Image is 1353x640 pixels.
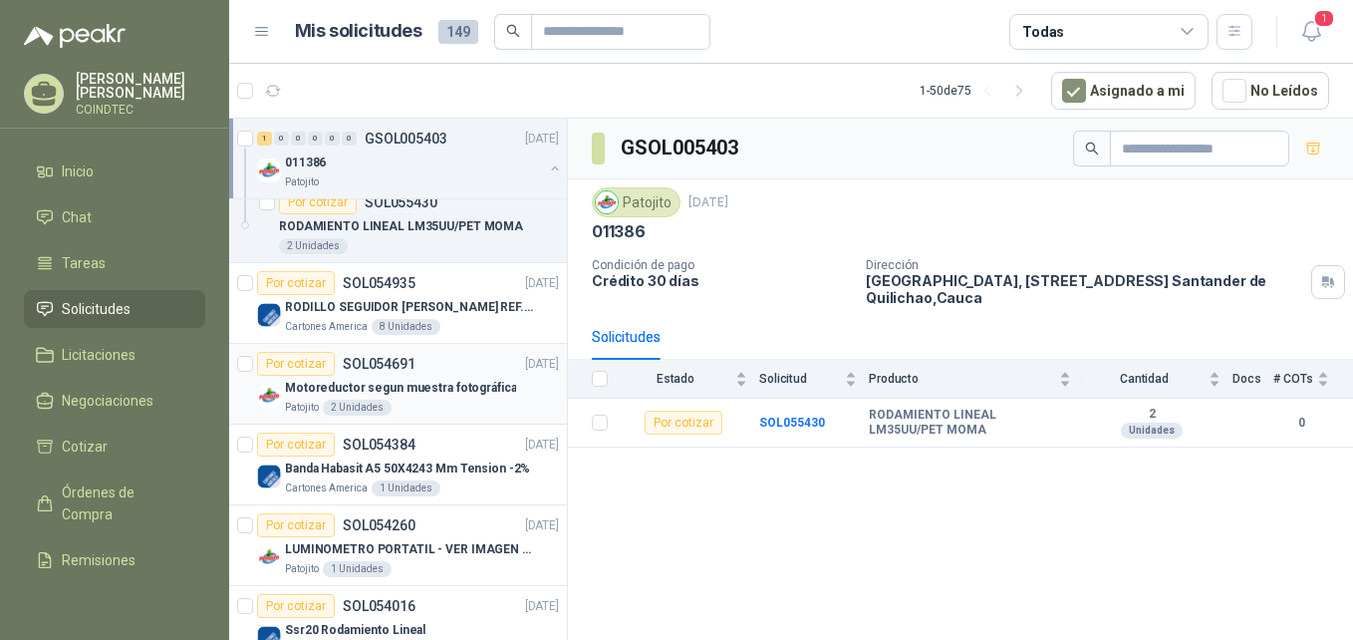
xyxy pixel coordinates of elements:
[1083,407,1220,423] b: 2
[257,384,281,408] img: Company Logo
[869,360,1083,399] th: Producto
[1083,372,1205,386] span: Cantidad
[620,360,759,399] th: Estado
[24,153,205,190] a: Inicio
[1273,414,1329,433] b: 0
[866,258,1303,272] p: Dirección
[372,480,440,496] div: 1 Unidades
[285,379,516,398] p: Motoreductor segun muestra fotográfica
[525,274,559,293] p: [DATE]
[285,400,319,416] p: Patojito
[596,191,618,213] img: Company Logo
[1212,72,1329,110] button: No Leídos
[62,252,106,274] span: Tareas
[645,411,722,435] div: Por cotizar
[343,357,415,371] p: SOL054691
[759,372,841,386] span: Solicitud
[1083,360,1232,399] th: Cantidad
[365,132,447,146] p: GSOL005403
[24,382,205,420] a: Negociaciones
[62,549,135,571] span: Remisiones
[1273,360,1353,399] th: # COTs
[323,561,392,577] div: 1 Unidades
[285,540,533,559] p: LUMINOMETRO PORTATIL - VER IMAGEN ADJUNTA
[920,75,1035,107] div: 1 - 50 de 75
[592,187,680,217] div: Patojito
[343,599,415,613] p: SOL054016
[285,154,326,172] p: 011386
[285,460,530,479] p: Banda Habasit A5 50X4243 Mm Tension -2%
[759,416,825,430] a: SOL055430
[279,217,523,236] p: RODAMIENTO LINEAL LM35UU/PET MOMA
[257,271,335,295] div: Por cotizar
[1293,14,1329,50] button: 1
[24,428,205,466] a: Cotizar
[525,436,559,455] p: [DATE]
[279,190,357,214] div: Por cotizar
[1051,72,1196,110] button: Asignado a mi
[1313,9,1335,28] span: 1
[592,221,646,242] p: 011386
[1121,423,1183,439] div: Unidades
[229,505,567,586] a: Por cotizarSOL054260[DATE] Company LogoLUMINOMETRO PORTATIL - VER IMAGEN ADJUNTAPatojito1 Unidades
[257,433,335,457] div: Por cotizar
[285,561,319,577] p: Patojito
[343,438,415,452] p: SOL054384
[343,276,415,290] p: SOL054935
[285,319,368,335] p: Cartones America
[621,133,741,163] h3: GSOL005403
[257,132,272,146] div: 1
[295,17,422,46] h1: Mis solicitudes
[229,182,567,263] a: Por cotizarSOL055430RODAMIENTO LINEAL LM35UU/PET MOMA2 Unidades
[285,621,425,640] p: Ssr20 Rodamiento Lineal
[24,290,205,328] a: Solicitudes
[1232,360,1273,399] th: Docs
[24,587,205,625] a: Configuración
[759,360,869,399] th: Solicitud
[62,206,92,228] span: Chat
[325,132,340,146] div: 0
[76,104,205,116] p: COINDTEC
[257,127,563,190] a: 1 0 0 0 0 0 GSOL005403[DATE] Company Logo011386Patojito
[343,518,415,532] p: SOL054260
[24,336,205,374] a: Licitaciones
[279,238,348,254] div: 2 Unidades
[62,390,153,412] span: Negociaciones
[372,319,440,335] div: 8 Unidades
[229,263,567,344] a: Por cotizarSOL054935[DATE] Company LogoRODILLO SEGUIDOR [PERSON_NAME] REF. NATV-17-PPA [PERSON_NA...
[688,193,728,212] p: [DATE]
[76,72,205,100] p: [PERSON_NAME] [PERSON_NAME]
[285,174,319,190] p: Patojito
[866,272,1303,306] p: [GEOGRAPHIC_DATA], [STREET_ADDRESS] Santander de Quilichao , Cauca
[525,130,559,149] p: [DATE]
[506,24,520,38] span: search
[62,344,135,366] span: Licitaciones
[24,244,205,282] a: Tareas
[24,24,126,48] img: Logo peakr
[285,298,533,317] p: RODILLO SEGUIDOR [PERSON_NAME] REF. NATV-17-PPA [PERSON_NAME]
[24,198,205,236] a: Chat
[308,132,323,146] div: 0
[323,400,392,416] div: 2 Unidades
[229,425,567,505] a: Por cotizarSOL054384[DATE] Company LogoBanda Habasit A5 50X4243 Mm Tension -2%Cartones America1 U...
[257,545,281,569] img: Company Logo
[285,480,368,496] p: Cartones America
[869,408,1071,439] b: RODAMIENTO LINEAL LM35UU/PET MOMA
[869,372,1055,386] span: Producto
[62,436,108,458] span: Cotizar
[342,132,357,146] div: 0
[24,541,205,579] a: Remisiones
[24,474,205,533] a: Órdenes de Compra
[257,465,281,488] img: Company Logo
[592,258,850,272] p: Condición de pago
[525,355,559,374] p: [DATE]
[365,195,437,209] p: SOL055430
[592,326,661,348] div: Solicitudes
[1085,142,1099,156] span: search
[257,159,281,182] img: Company Logo
[257,352,335,376] div: Por cotizar
[229,344,567,425] a: Por cotizarSOL054691[DATE] Company LogoMotoreductor segun muestra fotográficaPatojito2 Unidades
[525,516,559,535] p: [DATE]
[525,597,559,616] p: [DATE]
